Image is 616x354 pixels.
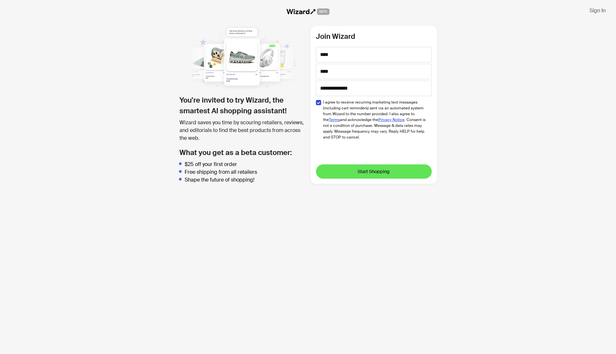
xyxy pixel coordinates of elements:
[378,117,405,122] a: Privacy Notice
[317,8,330,15] span: BETA
[316,164,432,179] button: Start Shopping
[185,160,306,168] li: $25 off your first order
[179,95,306,116] h1: You’re invited to try Wizard, the smartest AI shopping assistant!
[589,7,606,14] span: Sign In
[323,99,427,140] span: I agree to receive recurring marketing text messages (including cart reminders) sent via an autom...
[185,176,306,184] li: Shape the future of shopping!
[179,119,306,142] div: Wizard saves you time by scouring retailers, reviews, and editorials to find the best products fr...
[584,5,611,16] button: Sign In
[329,117,340,122] a: Terms
[358,169,390,174] span: Start Shopping
[179,147,306,158] h2: What you get as a beta customer:
[316,31,432,42] h2: Join Wizard
[185,168,306,176] li: Free shipping from all retailers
